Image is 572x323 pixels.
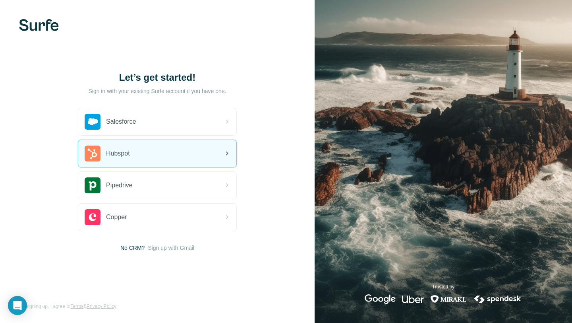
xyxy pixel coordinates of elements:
[85,114,100,130] img: salesforce's logo
[106,212,127,222] span: Copper
[430,294,467,304] img: mirakl's logo
[87,304,116,309] a: Privacy Policy
[19,303,116,310] span: By signing up, I agree to &
[85,209,100,225] img: copper's logo
[120,244,145,252] span: No CRM?
[78,71,237,84] h1: Let’s get started!
[106,117,136,126] span: Salesforce
[402,294,424,304] img: uber's logo
[473,294,522,304] img: spendesk's logo
[70,304,83,309] a: Terms
[85,146,100,161] img: hubspot's logo
[88,87,226,95] p: Sign in with your existing Surfe account if you have one.
[365,294,396,304] img: google's logo
[19,19,59,31] img: Surfe's logo
[8,296,27,315] div: Open Intercom Messenger
[148,244,194,252] button: Sign up with Gmail
[106,181,133,190] span: Pipedrive
[85,177,100,193] img: pipedrive's logo
[432,283,454,290] p: Trusted by
[106,149,130,158] span: Hubspot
